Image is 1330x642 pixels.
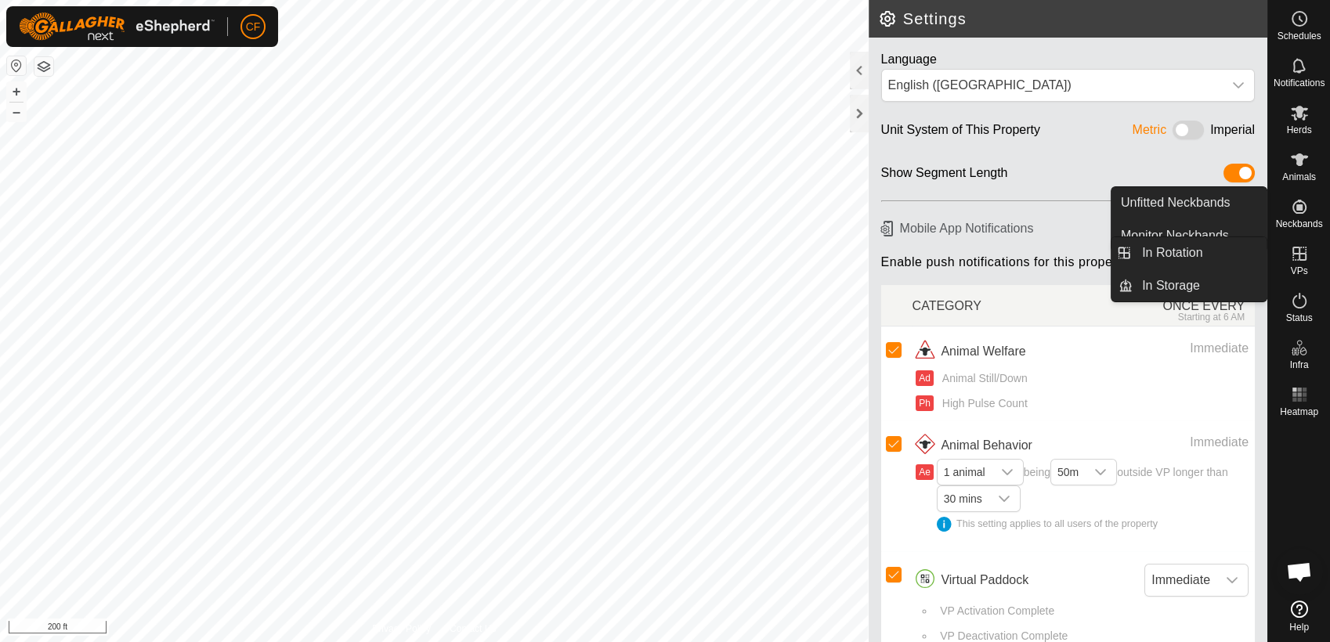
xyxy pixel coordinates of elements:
[1290,266,1307,276] span: VPs
[881,121,1040,145] div: Unit System of This Property
[881,254,1128,279] span: Enable push notifications for this property
[7,103,26,121] button: –
[941,342,1025,361] span: Animal Welfare
[1274,78,1325,88] span: Notifications
[246,19,261,35] span: CF
[1142,276,1200,295] span: In Storage
[913,433,938,458] img: animal behavior icon
[1133,121,1167,145] div: Metric
[913,288,1084,323] div: CATEGORY
[1142,243,1202,262] span: In Rotation
[988,486,1020,511] div: dropdown trigger
[1111,220,1267,251] a: Monitor Neckbands
[913,568,938,593] img: virtual paddocks icon
[1282,172,1316,182] span: Animals
[1275,219,1322,229] span: Neckbands
[882,70,1223,101] span: English (US)
[881,164,1008,188] div: Show Segment Length
[1133,237,1267,269] a: In Rotation
[1210,121,1255,145] div: Imperial
[941,436,1032,455] span: Animal Behavior
[937,517,1249,532] div: This setting applies to all users of the property
[1280,407,1318,417] span: Heatmap
[1051,460,1085,485] span: 50m
[878,9,1267,28] h2: Settings
[937,395,1028,412] span: High Pulse Count
[1111,237,1267,269] li: In Rotation
[916,395,933,411] button: Ph
[1083,312,1245,323] div: Starting at 6 AM
[1121,226,1229,245] span: Monitor Neckbands
[372,622,431,636] a: Privacy Policy
[934,603,1054,619] span: VP Activation Complete
[1121,193,1231,212] span: Unfitted Neckbands
[1289,360,1308,370] span: Infra
[1285,313,1312,323] span: Status
[938,460,992,485] span: 1 animal
[1108,339,1249,358] div: Immediate
[1111,187,1267,218] a: Unfitted Neckbands
[1085,460,1116,485] div: dropdown trigger
[1111,270,1267,301] li: In Storage
[913,339,938,364] img: animal welfare icon
[1277,31,1321,41] span: Schedules
[941,571,1028,590] span: Virtual Paddock
[938,486,988,511] span: 30 mins
[450,622,496,636] a: Contact Us
[937,466,1249,532] span: being outside VP longer than
[19,13,215,41] img: Gallagher Logo
[7,82,26,101] button: +
[888,76,1216,95] div: English ([GEOGRAPHIC_DATA])
[1083,288,1255,323] div: ONCE EVERY
[34,57,53,76] button: Map Layers
[1108,433,1249,452] div: Immediate
[992,460,1023,485] div: dropdown trigger
[1289,622,1309,632] span: Help
[1223,70,1254,101] div: dropdown trigger
[1276,548,1323,595] div: Open chat
[881,50,1255,69] div: Language
[937,370,1028,387] span: Animal Still/Down
[1286,125,1311,135] span: Herds
[1268,594,1330,638] a: Help
[1216,564,1248,596] div: dropdown trigger
[1133,270,1267,301] a: In Storage
[875,215,1261,242] h6: Mobile App Notifications
[1145,564,1216,596] span: Immediate
[7,56,26,75] button: Reset Map
[916,464,933,480] button: Ae
[916,370,933,386] button: Ad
